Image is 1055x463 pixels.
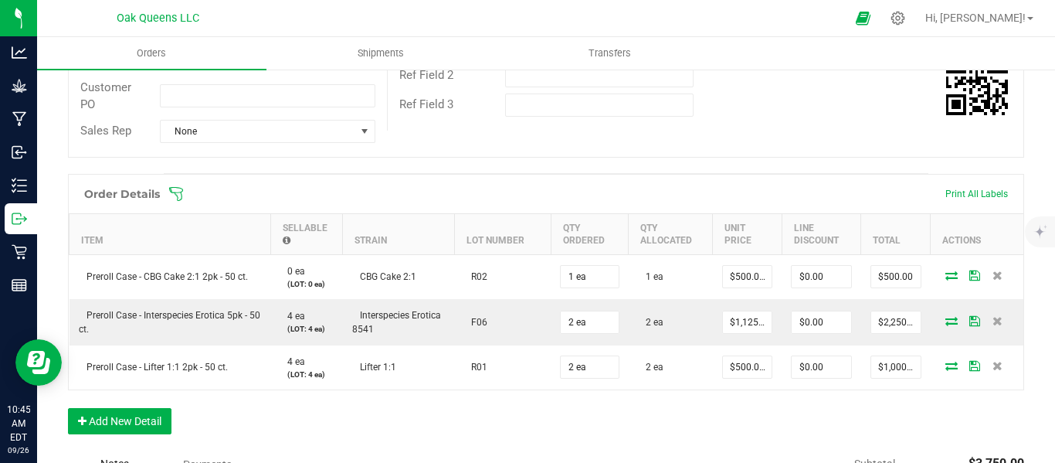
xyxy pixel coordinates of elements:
[986,316,1009,325] span: Delete Order Detail
[399,97,453,111] span: Ref Field 3
[337,46,425,60] span: Shipments
[266,37,496,70] a: Shipments
[15,339,62,386] iframe: Resource center
[713,213,782,254] th: Unit Price
[463,317,487,328] span: F06
[986,361,1009,370] span: Delete Order Detail
[79,271,248,282] span: Preroll Case - CBG Cake 2:1 2pk - 50 ct.
[963,361,986,370] span: Save Order Detail
[638,362,663,373] span: 2 ea
[463,271,487,282] span: R02
[946,53,1008,115] qrcode: 00000091
[861,213,931,254] th: Total
[568,46,652,60] span: Transfers
[343,213,455,254] th: Strain
[454,213,551,254] th: Lot Number
[871,356,921,378] input: 0
[280,369,333,380] p: (LOT: 4 ea)
[280,266,305,277] span: 0 ea
[12,178,27,193] inline-svg: Inventory
[551,213,628,254] th: Qty Ordered
[116,46,187,60] span: Orders
[280,311,305,322] span: 4 ea
[352,310,441,335] span: Interspecies Erotica 8541
[352,362,396,373] span: Lifter 1:1
[931,213,1023,254] th: Actions
[12,277,27,293] inline-svg: Reports
[79,310,260,335] span: Preroll Case - Interspecies Erotica 5pk - 50 ct.
[792,312,851,333] input: 0
[846,3,880,33] span: Open Ecommerce Menu
[12,145,27,160] inline-svg: Inbound
[871,266,921,288] input: 0
[117,12,199,25] span: Oak Queens LLC
[986,271,1009,280] span: Delete Order Detail
[280,278,333,290] p: (LOT: 0 ea)
[352,271,416,282] span: CBG Cake 2:1
[70,213,271,254] th: Item
[723,356,772,378] input: 0
[638,317,663,328] span: 2 ea
[12,244,27,260] inline-svg: Retail
[280,356,305,367] span: 4 ea
[963,271,986,280] span: Save Order Detail
[79,362,228,373] span: Preroll Case - Lifter 1:1 2pk - 50 ct.
[963,316,986,325] span: Save Order Detail
[280,323,333,335] p: (LOT: 4 ea)
[12,45,27,60] inline-svg: Analytics
[7,403,30,444] p: 10:45 AM EDT
[68,408,171,434] button: Add New Detail
[12,78,27,94] inline-svg: Grow
[888,11,907,26] div: Manage settings
[270,213,342,254] th: Sellable
[871,312,921,333] input: 0
[495,37,724,70] a: Transfers
[561,266,618,288] input: 0
[561,312,618,333] input: 0
[80,80,131,112] span: Customer PO
[12,211,27,226] inline-svg: Outbound
[925,12,1026,24] span: Hi, [PERSON_NAME]!
[80,124,131,138] span: Sales Rep
[629,213,713,254] th: Qty Allocated
[561,356,618,378] input: 0
[638,271,663,282] span: 1 ea
[161,121,355,142] span: None
[7,444,30,456] p: 09/26
[399,68,453,82] span: Ref Field 2
[782,213,861,254] th: Line Discount
[12,111,27,127] inline-svg: Manufacturing
[946,53,1008,115] img: Scan me!
[792,356,851,378] input: 0
[84,188,160,200] h1: Order Details
[463,362,487,373] span: R01
[37,37,266,70] a: Orders
[723,266,772,288] input: 0
[792,266,851,288] input: 0
[723,312,772,333] input: 0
